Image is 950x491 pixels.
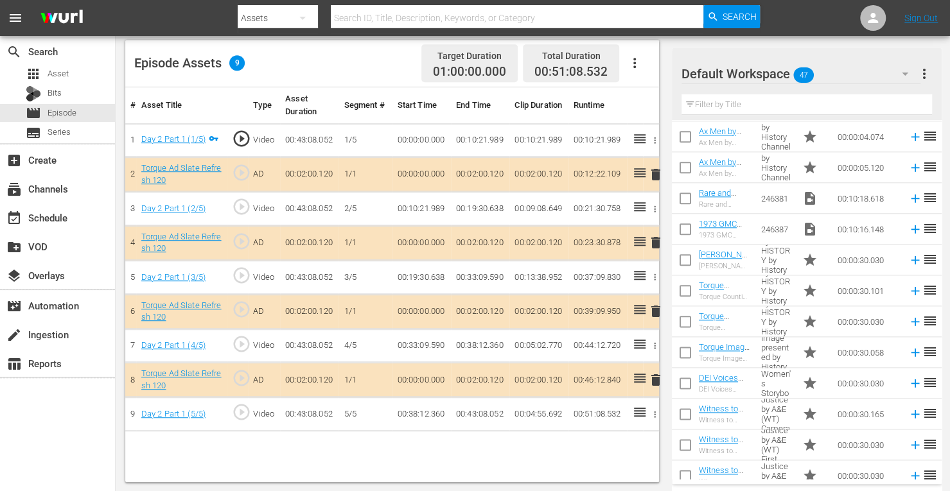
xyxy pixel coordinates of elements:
td: 00:10:21.989 [392,192,451,226]
button: Search [703,5,760,28]
a: Rare and Wicked 1962 [PERSON_NAME] [699,188,747,227]
span: Promo [802,406,818,422]
td: 00:02:00.120 [509,225,568,260]
a: Day 2 Part 1 (2/5) [141,203,206,213]
a: Witness to Justice by A&E (WT) First Person 30 [699,435,743,483]
span: Channels [6,182,22,197]
td: 00:10:21.989 [451,123,509,157]
td: 00:21:30.758 [568,192,627,226]
svg: Add to Episode [908,407,922,421]
a: Torque Ad Slate Refresh 120 [141,368,222,390]
span: Asset [26,66,41,82]
td: 8 [125,363,136,397]
span: 9 [229,55,245,71]
td: 00:00:30.058 [832,337,903,368]
span: Ingestion [6,327,22,343]
td: AD [248,363,280,397]
span: Search [6,44,22,60]
span: Promo [802,314,818,329]
span: reorder [922,406,938,421]
td: 00:33:09.590 [392,329,451,363]
td: 00:02:00.120 [451,225,509,260]
span: reorder [922,467,938,483]
svg: Add to Episode [908,130,922,144]
a: Witness to Justice by A&E (WT) Camera Capture 30 [699,404,743,452]
td: 00:02:00.120 [509,363,568,397]
span: Asset [48,67,69,80]
svg: Add to Episode [908,253,922,267]
div: Total Duration [534,47,608,65]
a: Sign Out [904,13,938,23]
th: Clip Duration [509,87,568,124]
span: play_circle_outline [232,163,251,182]
td: 00:00:00.000 [392,225,451,260]
span: play_circle_outline [232,402,251,422]
div: Default Workspace [682,56,920,92]
span: Promo [802,375,818,391]
td: 2/5 [339,192,392,226]
div: Rare and Wicked 1962 [PERSON_NAME] [699,200,751,209]
a: Torque Counting Cars Loop Promo 30 [699,280,750,319]
span: Promo [802,129,818,144]
th: Segment # [339,87,392,124]
td: 00:00:30.165 [832,399,903,429]
td: 00:00:00.000 [392,294,451,329]
td: Torque by HISTORY by History Promo 30 [756,245,797,275]
td: 00:51:08.532 [568,397,627,431]
td: 00:43:08.052 [280,123,339,157]
td: 3 [125,192,136,226]
td: 00:39:09.950 [568,294,627,329]
span: play_circle_outline [232,129,251,148]
td: 00:09:08.649 [509,192,568,226]
td: AD [248,157,280,192]
th: Runtime [568,87,627,124]
div: 1973 GMC Truck Gets EPIC Air Brush [699,231,751,239]
span: reorder [922,190,938,205]
td: Witness to Justice by A&E (WT) Camera Capture 30 [756,399,797,429]
a: Torque American Restoration Promo 30 [699,311,741,350]
svg: Add to Episode [908,160,922,175]
td: 1/5 [339,123,392,157]
td: 00:43:08.052 [280,329,339,363]
td: 00:05:02.770 [509,329,568,363]
td: 1/1 [339,157,392,192]
svg: Add to Episode [908,314,922,329]
div: Bits [26,86,41,101]
td: 00:02:00.120 [509,294,568,329]
span: delete [648,235,664,250]
th: Asset Title [136,87,227,124]
td: 00:00:00.000 [392,157,451,192]
span: Promo [802,468,818,483]
td: 00:02:00.120 [509,157,568,192]
td: 00:43:08.052 [280,261,339,295]
td: 00:33:09.590 [451,261,509,295]
span: Episode [48,107,76,119]
td: Video [248,192,280,226]
td: Torque by HISTORY by History Promo 30 [756,306,797,337]
button: delete [648,302,664,321]
span: Episode [26,105,41,121]
td: 5/5 [339,397,392,431]
div: Ax Men by History Channel ID Refresh 5 [699,169,751,178]
div: Witness to Justice by A&E (WT) Camera Capture 30 [699,416,751,424]
span: Overlays [6,268,22,284]
td: 00:13:38.952 [509,261,568,295]
td: 00:04:55.692 [509,397,568,431]
td: 00:00:04.074 [832,121,903,152]
div: [PERSON_NAME] Sold Promo 30 [699,262,751,270]
a: Day 2 Part 1 (5/5) [141,409,206,418]
a: Ax Men by History Channel ID Refresh 4 [699,126,741,165]
td: 00:00:00.000 [392,123,451,157]
button: delete [648,370,664,389]
td: 00:19:30.638 [392,261,451,295]
td: 00:00:30.030 [832,245,903,275]
td: 00:19:30.638 [451,192,509,226]
td: 4/5 [339,329,392,363]
th: Start Time [392,87,451,124]
a: [PERSON_NAME] Sold Promo 30 [699,250,747,279]
td: 00:02:00.120 [451,363,509,397]
a: DEI Voices Magnified Women's Storybook [PERSON_NAME] 30 [699,373,747,431]
span: Search [723,5,757,28]
td: 00:00:30.030 [832,368,903,399]
td: 00:10:16.148 [832,214,903,245]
